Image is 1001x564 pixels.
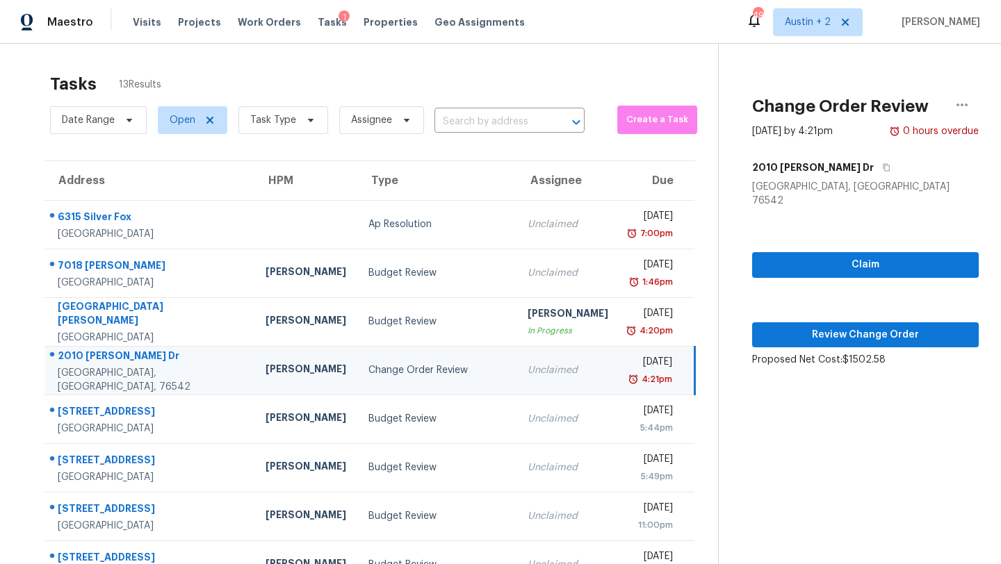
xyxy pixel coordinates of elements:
div: [STREET_ADDRESS] [58,453,243,470]
div: 49 [753,8,763,22]
div: Unclaimed [528,363,608,377]
div: [GEOGRAPHIC_DATA] [58,276,243,290]
div: 4:20pm [637,324,673,338]
div: Budget Review [368,315,505,329]
span: Properties [364,15,418,29]
span: Work Orders [238,15,301,29]
img: Overdue Alarm Icon [889,124,900,138]
div: [GEOGRAPHIC_DATA] [58,422,243,436]
th: Due [619,161,695,200]
div: 1:46pm [640,275,673,289]
h5: 2010 [PERSON_NAME] Dr [752,160,874,174]
div: Ap Resolution [368,217,505,231]
div: Budget Review [368,509,505,523]
div: [GEOGRAPHIC_DATA][PERSON_NAME] [58,299,243,331]
div: [DATE] [630,404,674,421]
span: Geo Assignments [434,15,525,29]
img: Overdue Alarm Icon [626,226,637,240]
div: In Progress [528,324,608,338]
div: 5:49pm [630,470,674,483]
div: 0 hours overdue [900,124,979,138]
div: Unclaimed [528,217,608,231]
div: Budget Review [368,412,505,426]
div: [PERSON_NAME] [528,306,608,324]
span: Open [170,113,195,127]
span: Austin + 2 [785,15,831,29]
button: Copy Address [874,155,893,180]
div: [PERSON_NAME] [266,362,346,379]
div: [PERSON_NAME] [266,508,346,525]
span: 13 Results [119,78,161,92]
div: [DATE] [630,258,674,275]
div: Proposed Net Cost: $1502.58 [752,353,979,367]
span: Claim [763,256,968,274]
div: [GEOGRAPHIC_DATA] [58,227,243,241]
span: [PERSON_NAME] [896,15,980,29]
h2: Change Order Review [752,99,929,113]
div: Unclaimed [528,509,608,523]
div: [PERSON_NAME] [266,459,346,476]
span: Date Range [62,113,115,127]
th: HPM [254,161,357,200]
div: [PERSON_NAME] [266,265,346,282]
div: [GEOGRAPHIC_DATA], [GEOGRAPHIC_DATA] 76542 [752,180,979,208]
span: Create a Task [624,112,690,128]
img: Overdue Alarm Icon [628,275,640,289]
div: Budget Review [368,461,505,474]
span: Projects [178,15,221,29]
img: Overdue Alarm Icon [626,324,637,338]
div: 11:00pm [630,518,674,532]
span: Maestro [47,15,93,29]
div: [DATE] [630,306,674,324]
th: Type [357,161,516,200]
div: [DATE] by 4:21pm [752,124,833,138]
div: 6315 Silver Fox [58,210,243,227]
span: Assignee [351,113,392,127]
div: Unclaimed [528,412,608,426]
div: [STREET_ADDRESS] [58,501,243,519]
div: [DATE] [630,501,674,518]
span: Task Type [250,113,296,127]
button: Claim [752,252,979,278]
button: Open [567,113,586,132]
th: Assignee [516,161,619,200]
div: Unclaimed [528,461,608,474]
span: Review Change Order [763,326,968,344]
div: Budget Review [368,266,505,280]
div: [DATE] [630,209,674,226]
img: Overdue Alarm Icon [628,372,639,386]
span: Tasks [318,17,347,27]
div: Change Order Review [368,363,505,377]
div: 7:00pm [637,226,673,240]
div: [DATE] [630,355,672,372]
th: Address [44,161,254,200]
div: [GEOGRAPHIC_DATA] [58,519,243,533]
div: [DATE] [630,452,674,470]
div: Unclaimed [528,266,608,280]
div: 1 [339,10,350,24]
div: [PERSON_NAME] [266,410,346,428]
div: 4:21pm [639,372,672,386]
h2: Tasks [50,77,97,91]
div: [PERSON_NAME] [266,313,346,331]
div: 5:44pm [630,421,674,435]
input: Search by address [434,111,546,133]
div: [GEOGRAPHIC_DATA] [58,331,243,345]
div: 7018 [PERSON_NAME] [58,258,243,276]
div: [GEOGRAPHIC_DATA] [58,470,243,484]
div: [STREET_ADDRESS] [58,404,243,422]
span: Visits [133,15,161,29]
button: Create a Task [617,106,697,134]
div: [GEOGRAPHIC_DATA], [GEOGRAPHIC_DATA], 76542 [58,366,243,394]
div: 2010 [PERSON_NAME] Dr [58,349,243,366]
button: Review Change Order [752,322,979,348]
